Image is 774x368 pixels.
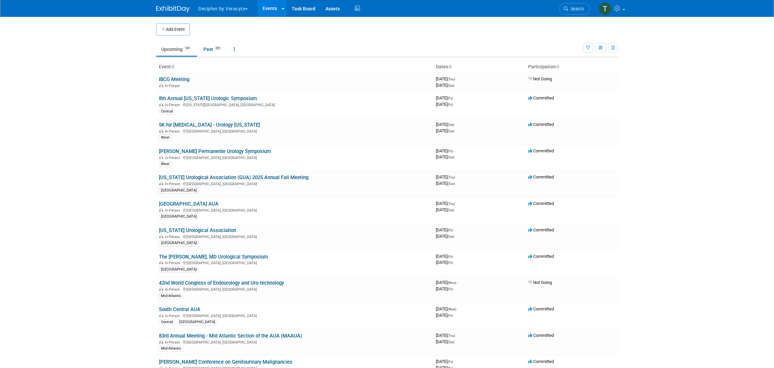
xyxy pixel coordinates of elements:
[165,287,182,292] span: In-Person
[159,286,430,292] div: [GEOGRAPHIC_DATA], [GEOGRAPHIC_DATA]
[159,235,163,238] img: In-Person Event
[159,188,199,194] div: [GEOGRAPHIC_DATA]
[159,103,163,106] img: In-Person Event
[456,333,457,338] span: -
[159,280,284,286] a: 42nd World Congress of Endourology and Uro-technology
[448,235,454,238] span: (Sat)
[159,108,175,115] div: Central
[165,156,182,160] span: In-Person
[159,333,302,339] a: 83rd Annual Meeting - Mid Atlantic Section of the AUA (MAAUA)
[159,182,163,185] img: In-Person Event
[568,6,584,11] span: Search
[159,319,175,325] div: Central
[599,2,611,15] img: Tony Alvarado
[159,306,200,312] a: South Central AUA
[448,314,453,317] span: (Fri)
[528,280,552,285] span: Not Going
[183,46,192,51] span: 101
[156,23,190,35] button: Add Event
[448,281,456,285] span: (Mon)
[528,201,554,206] span: Committed
[433,61,525,73] th: Dates
[448,287,453,291] span: (Fri)
[159,181,430,186] div: [GEOGRAPHIC_DATA], [GEOGRAPHIC_DATA]
[159,240,199,246] div: [GEOGRAPHIC_DATA]
[159,293,183,299] div: Mid-Atlantic
[159,359,292,365] a: [PERSON_NAME] Conference on Genitourinary Malignancies
[448,307,456,311] span: (Wed)
[448,255,453,259] span: (Fri)
[528,254,554,259] span: Committed
[159,267,199,273] div: [GEOGRAPHIC_DATA]
[448,334,455,338] span: (Thu)
[159,122,260,128] a: 5K for [MEDICAL_DATA] - Urology [US_STATE]
[528,95,554,100] span: Committed
[165,314,182,318] span: In-Person
[165,129,182,134] span: In-Person
[448,84,454,87] span: (Sat)
[165,261,182,265] span: In-Person
[159,156,163,159] img: In-Person Event
[436,76,457,81] span: [DATE]
[455,122,456,127] span: -
[454,254,455,259] span: -
[159,260,430,265] div: [GEOGRAPHIC_DATA], [GEOGRAPHIC_DATA]
[448,123,454,127] span: (Sat)
[159,174,308,180] a: [US_STATE] Urological Association (GUA) 2025 Annual Fall Meeting
[156,61,433,73] th: Event
[156,6,190,12] img: ExhibitDay
[448,340,454,344] span: (Sat)
[159,339,430,345] div: [GEOGRAPHIC_DATA], [GEOGRAPHIC_DATA]
[436,234,454,239] span: [DATE]
[528,306,554,311] span: Committed
[436,286,453,291] span: [DATE]
[448,64,452,69] a: Sort by Start Date
[159,155,430,160] div: [GEOGRAPHIC_DATA], [GEOGRAPHIC_DATA]
[436,174,457,179] span: [DATE]
[159,207,430,213] div: [GEOGRAPHIC_DATA], [GEOGRAPHIC_DATA]
[177,319,217,325] div: [GEOGRAPHIC_DATA]
[448,208,454,212] span: (Sat)
[159,340,163,344] img: In-Person Event
[528,227,554,232] span: Committed
[436,313,453,318] span: [DATE]
[454,227,455,232] span: -
[159,129,163,133] img: In-Person Event
[448,228,453,232] span: (Fri)
[159,314,163,317] img: In-Person Event
[171,64,174,69] a: Sort by Event Name
[159,128,430,134] div: [GEOGRAPHIC_DATA], [GEOGRAPHIC_DATA]
[436,83,454,88] span: [DATE]
[448,129,454,133] span: (Sat)
[198,43,227,56] a: Past251
[436,95,455,100] span: [DATE]
[448,261,453,265] span: (Fri)
[159,148,271,154] a: [PERSON_NAME] Permanente Urology Symposium
[454,95,455,100] span: -
[436,148,455,153] span: [DATE]
[436,227,455,232] span: [DATE]
[436,280,458,285] span: [DATE]
[456,201,457,206] span: -
[159,95,257,101] a: 8th Annual [US_STATE] Urologic Symposium
[454,359,455,364] span: -
[528,148,554,153] span: Committed
[436,339,454,344] span: [DATE]
[528,333,554,338] span: Committed
[436,260,453,265] span: [DATE]
[457,306,458,311] span: -
[436,102,453,107] span: [DATE]
[159,313,430,318] div: [GEOGRAPHIC_DATA], [GEOGRAPHIC_DATA]
[165,235,182,239] span: In-Person
[159,84,163,87] img: In-Person Event
[448,202,455,206] span: (Thu)
[436,122,456,127] span: [DATE]
[436,181,455,186] span: [DATE]
[165,84,182,88] span: In-Person
[559,3,590,15] a: Search
[448,149,453,153] span: (Fri)
[528,122,554,127] span: Committed
[159,135,172,141] div: West
[436,128,454,133] span: [DATE]
[159,261,163,264] img: In-Person Event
